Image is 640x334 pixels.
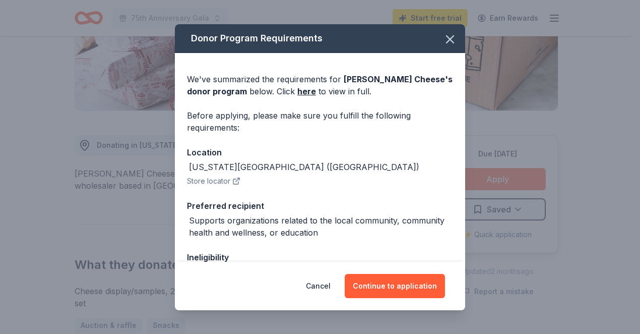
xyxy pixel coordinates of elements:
div: Ineligibility [187,251,453,264]
button: Store locator [187,175,240,187]
button: Continue to application [345,274,445,298]
div: Preferred recipient [187,199,453,212]
div: Supports organizations related to the local community, community health and wellness, or education [189,214,453,239]
div: Location [187,146,453,159]
div: Before applying, please make sure you fulfill the following requirements: [187,109,453,134]
div: [US_STATE][GEOGRAPHIC_DATA] ([GEOGRAPHIC_DATA]) [189,161,419,173]
div: Donor Program Requirements [175,24,465,53]
button: Cancel [306,274,331,298]
div: We've summarized the requirements for below. Click to view in full. [187,73,453,97]
a: here [297,85,316,97]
